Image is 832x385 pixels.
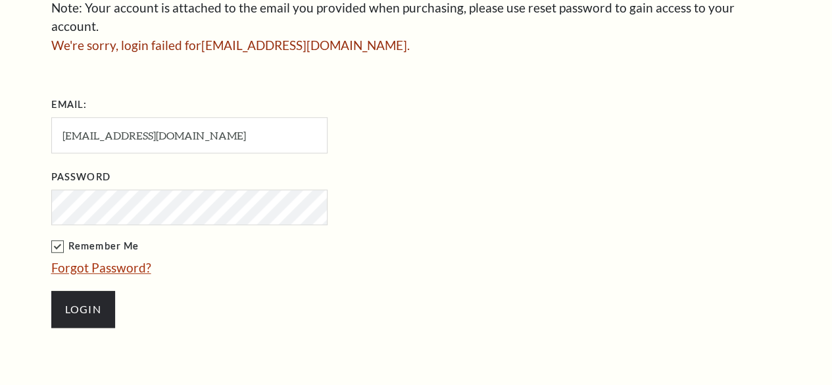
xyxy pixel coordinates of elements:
label: Password [51,169,110,186]
label: Email: [51,97,87,113]
input: Required [51,117,328,153]
input: Login [51,291,115,328]
span: We're sorry, login failed for [EMAIL_ADDRESS][DOMAIN_NAME] . [51,38,410,53]
a: Forgot Password? [51,260,151,275]
label: Remember Me [51,238,459,255]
